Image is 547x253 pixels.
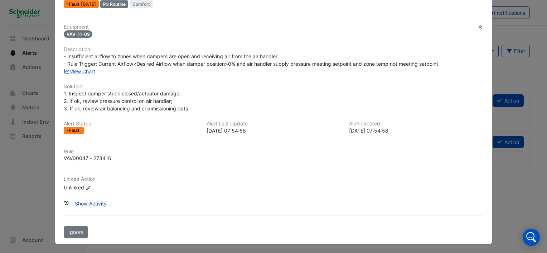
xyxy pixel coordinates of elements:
h6: Linked Action [64,176,483,182]
span: - Insufficient airflow to zones when dampers are open and receiving air from the air handler - Ru... [64,53,438,67]
span: VAV-11-09 [64,30,93,38]
h6: Description [64,46,483,53]
div: Open Intercom Messenger [523,229,540,246]
span: Fri 22-Aug-2025 07:54 AEST [81,1,96,7]
h6: Equipment [64,24,483,30]
div: [DATE] 07:54:58 [349,127,483,134]
div: VAV00047 - 273416 [64,154,111,162]
div: Unlinked [64,184,150,191]
h6: Rule [64,149,483,155]
span: Comfort [130,0,153,8]
fa-icon: Edit Linked Action [86,185,91,190]
span: Fault [69,128,81,133]
span: Fault [69,2,81,6]
h6: Alert Created [349,121,483,127]
button: Show Activity [70,197,111,210]
span: 1. Inspect damper stuck closed/actuator damage; 2. If ok, review pressure control on air handler;... [64,90,190,111]
div: [DATE] 07:54:58 [207,127,341,134]
span: Ignore [68,229,83,235]
h6: Alert Status [64,121,198,127]
button: Ignore [64,226,88,238]
h6: Alert Last Update [207,121,341,127]
h6: Solution [64,84,483,90]
div: P3 Routine [100,0,129,8]
a: View Chart [64,68,96,74]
